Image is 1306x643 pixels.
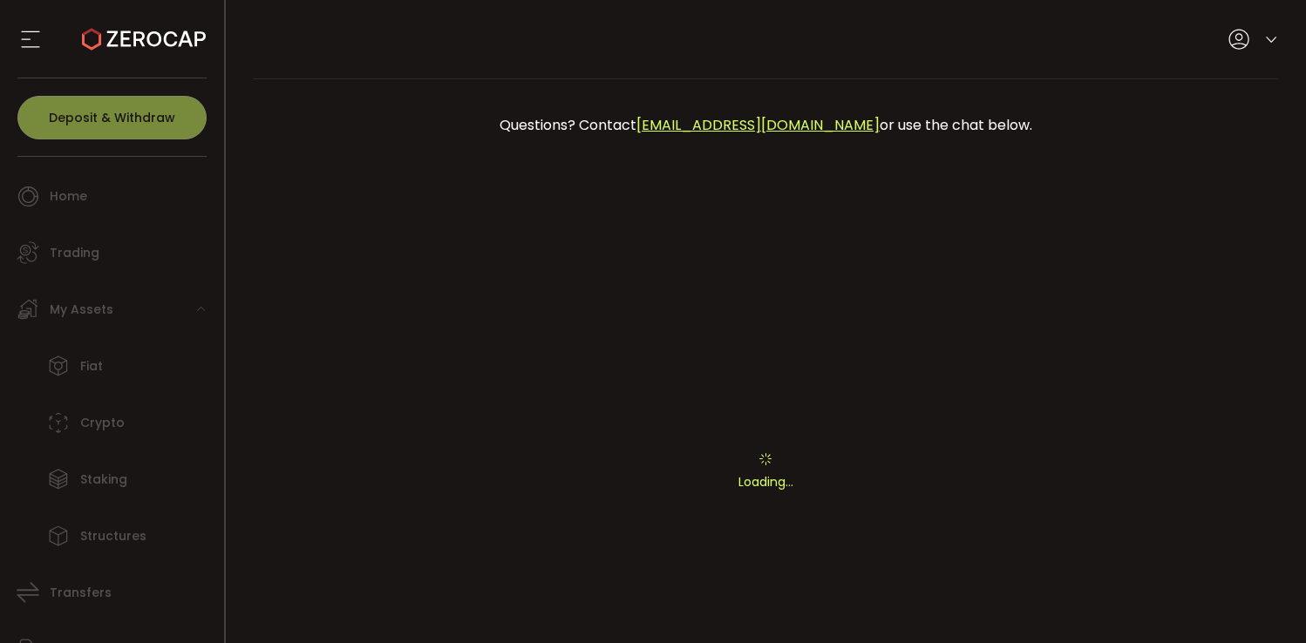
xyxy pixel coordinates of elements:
span: Home [50,184,87,209]
span: Structures [80,524,146,549]
span: My Assets [50,297,113,322]
span: Crypto [80,410,125,436]
a: [EMAIL_ADDRESS][DOMAIN_NAME] [636,115,880,135]
span: Trading [50,240,99,266]
span: Fiat [80,354,103,379]
span: Transfers [50,580,112,606]
button: Deposit & Withdraw [17,96,207,139]
span: Deposit & Withdraw [49,112,175,124]
div: Questions? Contact or use the chat below. [262,105,1270,145]
span: Staking [80,467,127,492]
p: Loading... [254,473,1279,491]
